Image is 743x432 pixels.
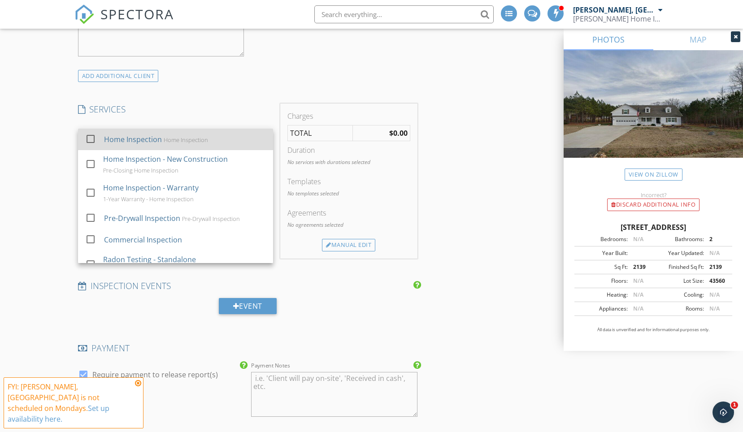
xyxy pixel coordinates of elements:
[628,263,653,271] div: 2139
[78,342,417,354] h4: PAYMENT
[625,168,682,181] a: View on Zillow
[564,29,653,50] a: PHOTOS
[607,199,700,211] div: Discard Additional info
[74,12,174,31] a: SPECTORA
[74,4,94,24] img: The Best Home Inspection Software - Spectora
[704,235,730,243] div: 2
[92,370,218,379] label: Require payment to release report(s)
[8,381,132,424] div: FYI: [PERSON_NAME], [GEOGRAPHIC_DATA] is not scheduled on Mondays.
[577,291,628,299] div: Heating:
[104,213,180,224] div: Pre-Drywall Inspection
[633,305,643,312] span: N/A
[577,235,628,243] div: Bedrooms:
[287,111,410,121] div: Charges
[709,305,720,312] span: N/A
[78,70,159,82] div: ADD ADDITIONAL client
[287,221,410,229] p: No agreements selected
[577,249,628,257] div: Year Built:
[564,191,743,199] div: Incorrect?
[103,167,178,174] div: Pre-Closing Home Inspection
[103,182,199,193] div: Home Inspection - Warranty
[78,280,417,292] h4: INSPECTION EVENTS
[287,207,410,218] div: Agreements
[577,277,628,285] div: Floors:
[163,136,208,143] div: Home Inspection
[653,277,704,285] div: Lot Size:
[287,176,410,187] div: Templates
[78,104,273,115] h4: SERVICES
[709,291,720,298] span: N/A
[633,291,643,298] span: N/A
[287,145,410,156] div: Duration
[573,5,656,14] div: [PERSON_NAME], [GEOGRAPHIC_DATA]
[574,327,732,333] p: All data is unverified and for informational purposes only.
[704,263,730,271] div: 2139
[633,235,643,243] span: N/A
[564,50,743,179] img: streetview
[103,195,194,203] div: 1-Year Warranty - Home Inspection
[713,402,734,423] iframe: Intercom live chat
[653,305,704,313] div: Rooms:
[287,190,410,198] p: No templates selected
[103,154,228,164] div: Home Inspection - New Construction
[709,249,720,257] span: N/A
[577,263,628,271] div: Sq Ft:
[314,5,494,23] input: Search everything...
[287,158,410,166] p: No services with durations selected
[287,125,352,141] td: TOTAL
[100,4,174,23] span: SPECTORA
[104,134,161,145] div: Home Inspection
[704,277,730,285] div: 43560
[653,235,704,243] div: Bathrooms:
[103,254,196,265] div: Radon Testing - Standalone
[104,234,182,245] div: Commercial Inspection
[731,402,738,409] span: 1
[322,239,375,251] div: Manual Edit
[574,222,732,233] div: [STREET_ADDRESS]
[219,298,277,314] div: Event
[653,249,704,257] div: Year Updated:
[577,305,628,313] div: Appliances:
[653,29,743,50] a: MAP
[573,14,663,23] div: Gortney Home Inspections, LLC
[182,215,239,222] div: Pre-Drywall Inspection
[653,291,704,299] div: Cooling:
[389,128,408,138] strong: $0.00
[653,263,704,271] div: Finished Sq Ft:
[633,277,643,285] span: N/A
